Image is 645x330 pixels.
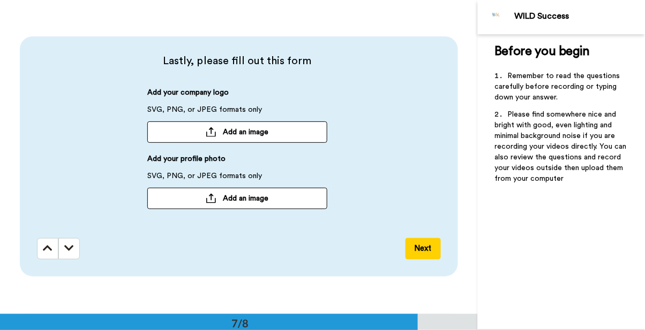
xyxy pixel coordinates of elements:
button: Add an image [147,121,327,143]
span: Add an image [223,193,268,204]
div: WILD Success [515,11,644,21]
span: Remember to read the questions carefully before recording or typing down your answer. [495,72,622,101]
span: Lastly, please fill out this form [37,53,438,68]
img: Profile Image [484,4,509,30]
span: SVG, PNG, or JPEG formats only [147,104,262,121]
span: Add an image [223,127,268,137]
span: Add your company logo [147,87,229,104]
span: Please find somewhere nice and bright with good, even lighting and minimal background noise if yo... [495,111,629,182]
button: Next [406,238,441,259]
span: Add your profile photo [147,154,226,171]
button: Add an image [147,188,327,209]
span: SVG, PNG, or JPEG formats only [147,171,262,188]
span: Before you begin [495,45,590,58]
